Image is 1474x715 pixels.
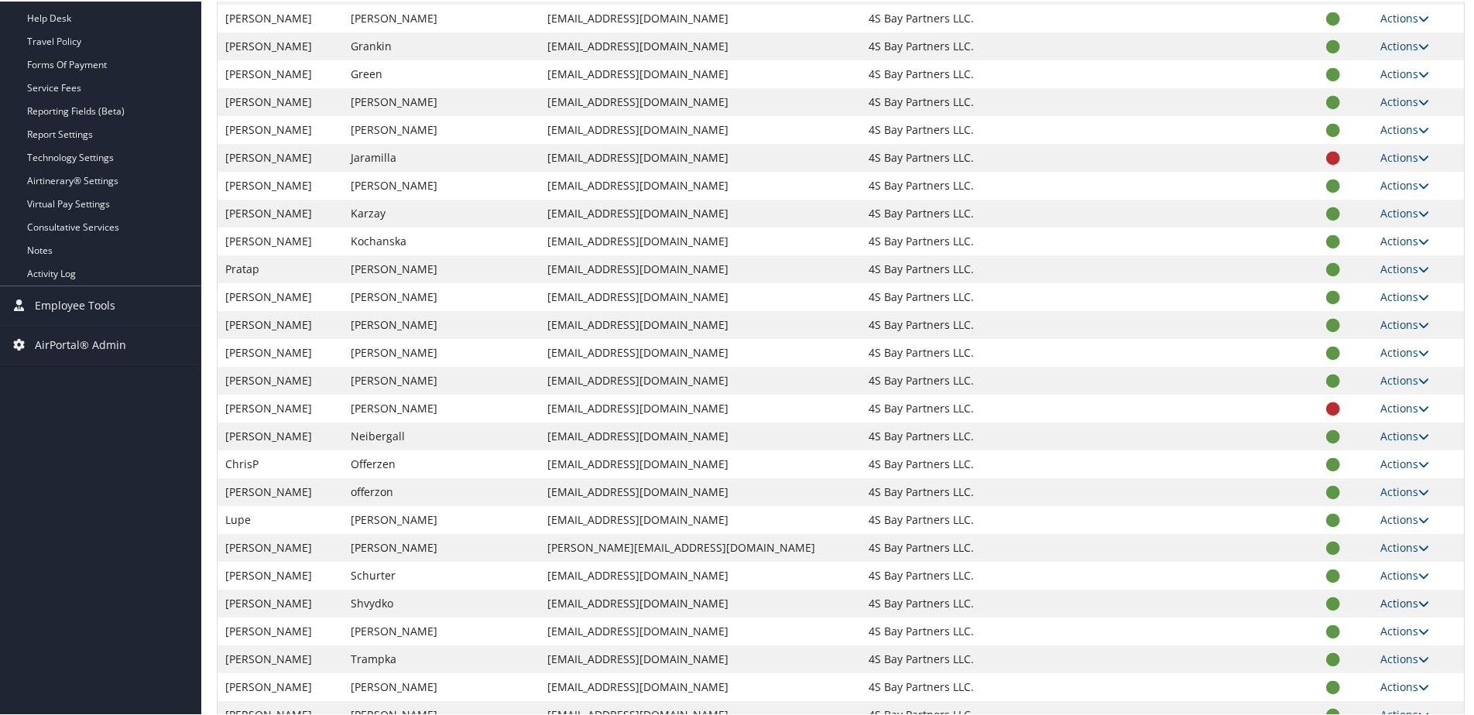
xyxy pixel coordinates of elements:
[1380,539,1429,553] a: Actions
[218,532,343,560] td: [PERSON_NAME]
[1380,678,1429,693] a: Actions
[861,616,1043,644] td: 4S Bay Partners LLC.
[35,285,115,323] span: Employee Tools
[218,616,343,644] td: [PERSON_NAME]
[343,532,540,560] td: [PERSON_NAME]
[218,449,343,477] td: ChrisP
[1380,399,1429,414] a: Actions
[861,59,1043,87] td: 4S Bay Partners LLC.
[861,226,1043,254] td: 4S Bay Partners LLC.
[218,31,343,59] td: [PERSON_NAME]
[540,505,861,532] td: [EMAIL_ADDRESS][DOMAIN_NAME]
[1380,65,1429,80] a: Actions
[540,3,861,31] td: [EMAIL_ADDRESS][DOMAIN_NAME]
[861,31,1043,59] td: 4S Bay Partners LLC.
[861,421,1043,449] td: 4S Bay Partners LLC.
[218,282,343,310] td: [PERSON_NAME]
[343,393,540,421] td: [PERSON_NAME]
[540,365,861,393] td: [EMAIL_ADDRESS][DOMAIN_NAME]
[861,115,1043,142] td: 4S Bay Partners LLC.
[1380,288,1429,303] a: Actions
[540,59,861,87] td: [EMAIL_ADDRESS][DOMAIN_NAME]
[343,449,540,477] td: Offerzen
[540,31,861,59] td: [EMAIL_ADDRESS][DOMAIN_NAME]
[218,560,343,588] td: [PERSON_NAME]
[540,254,861,282] td: [EMAIL_ADDRESS][DOMAIN_NAME]
[1380,260,1429,275] a: Actions
[343,142,540,170] td: Jaramilla
[861,198,1043,226] td: 4S Bay Partners LLC.
[343,616,540,644] td: [PERSON_NAME]
[343,226,540,254] td: Kochanska
[343,588,540,616] td: Shvydko
[1380,594,1429,609] a: Actions
[540,616,861,644] td: [EMAIL_ADDRESS][DOMAIN_NAME]
[343,672,540,700] td: [PERSON_NAME]
[540,115,861,142] td: [EMAIL_ADDRESS][DOMAIN_NAME]
[343,644,540,672] td: Trampka
[540,282,861,310] td: [EMAIL_ADDRESS][DOMAIN_NAME]
[218,421,343,449] td: [PERSON_NAME]
[343,254,540,282] td: [PERSON_NAME]
[1380,566,1429,581] a: Actions
[218,170,343,198] td: [PERSON_NAME]
[343,505,540,532] td: [PERSON_NAME]
[861,3,1043,31] td: 4S Bay Partners LLC.
[35,324,126,363] span: AirPortal® Admin
[1380,622,1429,637] a: Actions
[343,59,540,87] td: Green
[218,59,343,87] td: [PERSON_NAME]
[343,560,540,588] td: Schurter
[343,170,540,198] td: [PERSON_NAME]
[540,532,861,560] td: [PERSON_NAME][EMAIL_ADDRESS][DOMAIN_NAME]
[540,672,861,700] td: [EMAIL_ADDRESS][DOMAIN_NAME]
[861,310,1043,337] td: 4S Bay Partners LLC.
[861,505,1043,532] td: 4S Bay Partners LLC.
[861,532,1043,560] td: 4S Bay Partners LLC.
[343,198,540,226] td: Karzay
[1380,9,1429,24] a: Actions
[540,226,861,254] td: [EMAIL_ADDRESS][DOMAIN_NAME]
[1380,176,1429,191] a: Actions
[218,254,343,282] td: Pratap
[343,365,540,393] td: [PERSON_NAME]
[540,87,861,115] td: [EMAIL_ADDRESS][DOMAIN_NAME]
[540,560,861,588] td: [EMAIL_ADDRESS][DOMAIN_NAME]
[1380,511,1429,525] a: Actions
[861,560,1043,588] td: 4S Bay Partners LLC.
[540,198,861,226] td: [EMAIL_ADDRESS][DOMAIN_NAME]
[861,142,1043,170] td: 4S Bay Partners LLC.
[218,142,343,170] td: [PERSON_NAME]
[861,393,1043,421] td: 4S Bay Partners LLC.
[1380,427,1429,442] a: Actions
[218,310,343,337] td: [PERSON_NAME]
[343,87,540,115] td: [PERSON_NAME]
[343,31,540,59] td: Grankin
[861,672,1043,700] td: 4S Bay Partners LLC.
[218,198,343,226] td: [PERSON_NAME]
[343,310,540,337] td: [PERSON_NAME]
[343,477,540,505] td: offerzon
[861,588,1043,616] td: 4S Bay Partners LLC.
[1380,149,1429,163] a: Actions
[861,254,1043,282] td: 4S Bay Partners LLC.
[861,170,1043,198] td: 4S Bay Partners LLC.
[218,115,343,142] td: [PERSON_NAME]
[540,421,861,449] td: [EMAIL_ADDRESS][DOMAIN_NAME]
[1380,93,1429,108] a: Actions
[1380,204,1429,219] a: Actions
[861,644,1043,672] td: 4S Bay Partners LLC.
[1380,371,1429,386] a: Actions
[540,310,861,337] td: [EMAIL_ADDRESS][DOMAIN_NAME]
[540,644,861,672] td: [EMAIL_ADDRESS][DOMAIN_NAME]
[861,337,1043,365] td: 4S Bay Partners LLC.
[540,393,861,421] td: [EMAIL_ADDRESS][DOMAIN_NAME]
[861,365,1043,393] td: 4S Bay Partners LLC.
[540,170,861,198] td: [EMAIL_ADDRESS][DOMAIN_NAME]
[1380,483,1429,498] a: Actions
[540,477,861,505] td: [EMAIL_ADDRESS][DOMAIN_NAME]
[343,115,540,142] td: [PERSON_NAME]
[1380,344,1429,358] a: Actions
[218,672,343,700] td: [PERSON_NAME]
[1380,650,1429,665] a: Actions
